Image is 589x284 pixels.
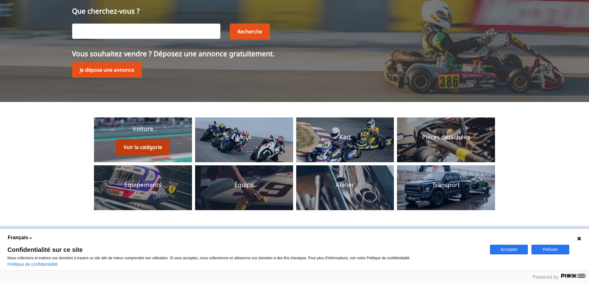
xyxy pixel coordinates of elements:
a: ÉquipementsÉquipements [94,165,192,210]
p: Kart [339,133,351,141]
button: Refuser [531,245,569,254]
a: TransportTransport [397,165,495,210]
p: Vous souhaitez vendre ? Déposez une annonce gratuitement. [72,49,517,58]
p: Transport [432,181,460,189]
a: MotoMoto [195,117,293,162]
span: Français [8,234,28,241]
a: Je dépose une annonce [72,62,142,78]
p: Moto [237,133,251,141]
span: Powered by [533,274,559,280]
a: AtelierAtelier [296,165,394,210]
p: Équipements [124,181,161,189]
p: Nous collectons et traitons vos données à travers ce site afin de mieux comprendre son utilisatio... [7,256,483,260]
p: Voiture [133,125,153,133]
p: Pièces détachées [422,133,470,141]
a: KartKart [296,117,394,162]
button: Voir la catégorie [116,139,170,155]
a: ÉquipeÉquipe [195,165,293,210]
button: Accepter [490,245,528,254]
p: Que cherchez-vous ? [72,6,517,16]
a: Politique de confidentialité [7,262,58,267]
p: Atelier [336,181,354,189]
button: Recherche [230,23,270,40]
a: VoitureVoir la catégorieVoiture [94,117,192,162]
span: Confidentialité sur ce site [7,247,483,253]
p: Équipe [234,181,254,189]
a: Pièces détachéesPièces détachées [397,117,495,162]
